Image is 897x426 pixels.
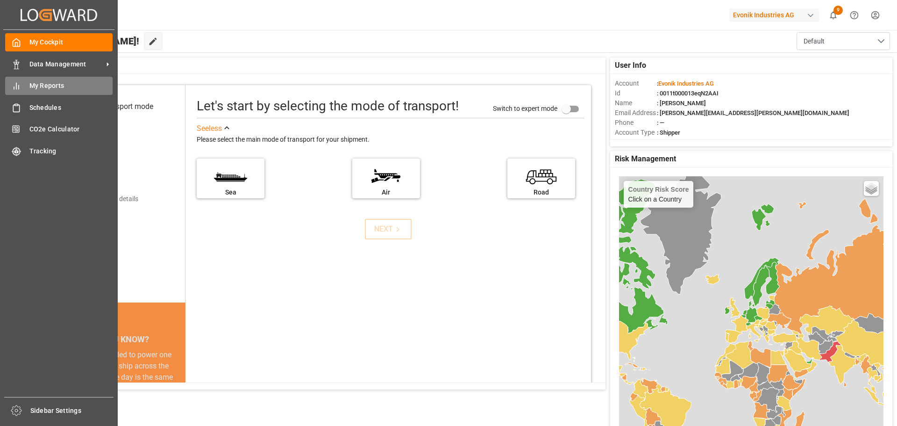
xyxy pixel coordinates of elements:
[844,5,865,26] button: Help Center
[5,98,113,116] a: Schedules
[615,108,657,118] span: Email Address
[357,188,415,197] div: Air
[197,134,584,145] div: Please select the main mode of transport for your shipment.
[833,6,843,15] span: 9
[797,32,890,50] button: open menu
[823,5,844,26] button: show 9 new notifications
[657,100,706,107] span: : [PERSON_NAME]
[50,330,185,349] div: DID YOU KNOW?
[615,88,657,98] span: Id
[657,119,664,126] span: : —
[512,188,570,197] div: Road
[493,104,557,112] span: Switch to expert mode
[30,406,114,416] span: Sidebar Settings
[5,120,113,138] a: CO2e Calculator
[658,80,714,87] span: Evonik Industries AG
[29,81,113,91] span: My Reports
[62,349,174,417] div: The energy needed to power one large container ship across the ocean in a single day is the same ...
[197,96,459,116] div: Let's start by selecting the mode of transport!
[729,8,819,22] div: Evonik Industries AG
[29,103,113,113] span: Schedules
[39,32,139,50] span: Hello [PERSON_NAME]!
[628,186,689,203] div: Click on a Country
[804,36,825,46] span: Default
[615,118,657,128] span: Phone
[657,90,719,97] span: : 0011t000013eqN2AAI
[864,181,879,196] a: Layers
[657,129,680,136] span: : Shipper
[729,6,823,24] button: Evonik Industries AG
[615,153,676,165] span: Risk Management
[615,128,657,137] span: Account Type
[29,59,103,69] span: Data Management
[615,79,657,88] span: Account
[29,146,113,156] span: Tracking
[201,188,260,197] div: Sea
[5,77,113,95] a: My Reports
[5,33,113,51] a: My Cockpit
[657,80,714,87] span: :
[628,186,689,193] h4: Country Risk Score
[365,219,412,239] button: NEXT
[29,124,113,134] span: CO2e Calculator
[29,37,113,47] span: My Cockpit
[5,142,113,160] a: Tracking
[615,98,657,108] span: Name
[374,224,403,235] div: NEXT
[657,109,849,116] span: : [PERSON_NAME][EMAIL_ADDRESS][PERSON_NAME][DOMAIN_NAME]
[197,123,222,134] div: See less
[615,60,646,71] span: User Info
